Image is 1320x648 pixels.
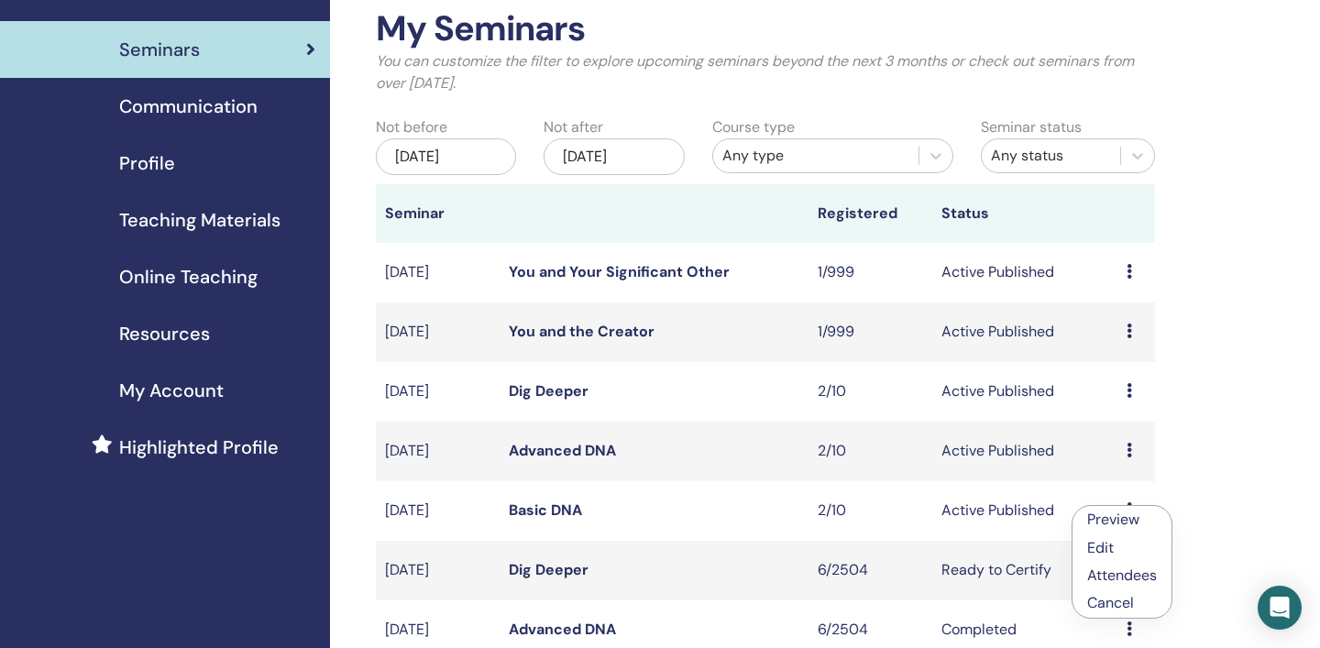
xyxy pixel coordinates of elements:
td: 1/999 [808,243,932,302]
a: Basic DNA [509,500,582,520]
span: Highlighted Profile [119,434,279,461]
td: [DATE] [376,422,500,481]
span: Online Teaching [119,263,258,291]
th: Registered [808,184,932,243]
div: Any status [991,145,1111,167]
div: Any type [722,145,909,167]
a: Advanced DNA [509,620,616,639]
td: 2/10 [808,362,932,422]
td: [DATE] [376,243,500,302]
a: You and the Creator [509,322,654,341]
label: Seminar status [981,116,1082,138]
a: Dig Deeper [509,381,588,401]
label: Not before [376,116,447,138]
td: 2/10 [808,422,932,481]
td: Active Published [932,243,1117,302]
td: Active Published [932,362,1117,422]
a: Edit [1087,538,1114,557]
div: Open Intercom Messenger [1258,586,1302,630]
td: Ready to Certify [932,541,1117,600]
td: Active Published [932,422,1117,481]
td: 1/999 [808,302,932,362]
td: [DATE] [376,302,500,362]
span: Communication [119,93,258,120]
label: Course type [712,116,795,138]
td: 2/10 [808,481,932,541]
label: Not after [544,116,603,138]
td: Active Published [932,302,1117,362]
a: You and Your Significant Other [509,262,730,281]
p: You can customize the filter to explore upcoming seminars beyond the next 3 months or check out s... [376,50,1155,94]
a: Attendees [1087,566,1157,585]
span: Teaching Materials [119,206,280,234]
div: [DATE] [544,138,684,175]
div: [DATE] [376,138,516,175]
span: Profile [119,149,175,177]
a: Dig Deeper [509,560,588,579]
td: Active Published [932,481,1117,541]
th: Status [932,184,1117,243]
td: [DATE] [376,481,500,541]
td: [DATE] [376,362,500,422]
span: Resources [119,320,210,347]
p: Cancel [1087,592,1157,614]
a: Preview [1087,510,1139,529]
h2: My Seminars [376,8,1155,50]
span: Seminars [119,36,200,63]
td: [DATE] [376,541,500,600]
a: Advanced DNA [509,441,616,460]
span: My Account [119,377,224,404]
th: Seminar [376,184,500,243]
td: 6/2504 [808,541,932,600]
